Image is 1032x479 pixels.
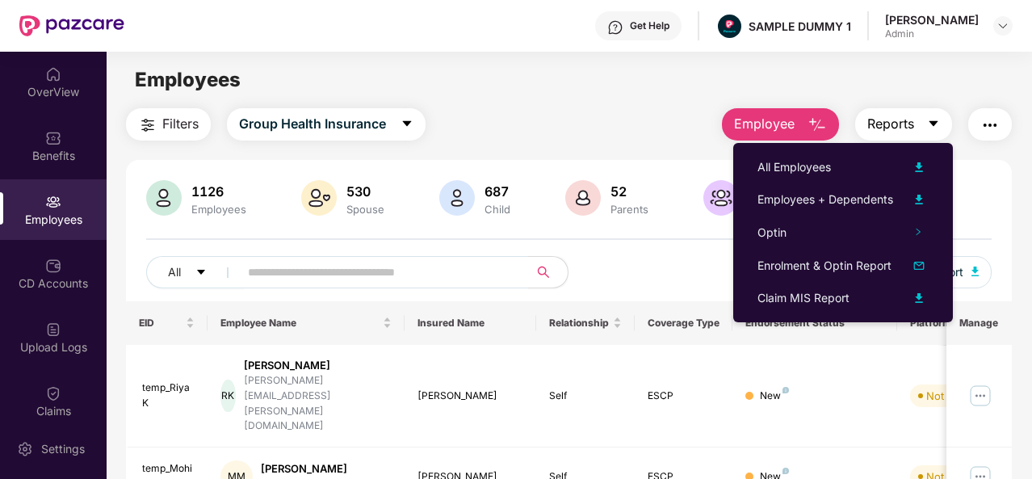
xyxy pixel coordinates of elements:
[565,180,601,216] img: svg+xml;base64,PHN2ZyB4bWxucz0iaHR0cDovL3d3dy53My5vcmcvMjAwMC9zdmciIHhtbG5zOnhsaW5rPSJodHRwOi8vd3...
[45,130,61,146] img: svg+xml;base64,PHN2ZyBpZD0iQmVuZWZpdHMiIHhtbG5zPSJodHRwOi8vd3d3LnczLm9yZy8yMDAwL3N2ZyIgd2lkdGg9Ij...
[17,441,33,457] img: svg+xml;base64,PHN2ZyBpZD0iU2V0dGluZy0yMHgyMCIgeG1sbnM9Imh0dHA6Ly93d3cudzMub3JnLzIwMDAvc3ZnIiB3aW...
[126,108,211,141] button: Filters
[138,116,157,135] img: svg+xml;base64,PHN2ZyB4bWxucz0iaHR0cDovL3d3dy53My5vcmcvMjAwMC9zdmciIHdpZHRoPSIyNCIgaGVpZ2h0PSIyNC...
[808,116,827,135] img: svg+xml;base64,PHN2ZyB4bWxucz0iaHR0cDovL3d3dy53My5vcmcvMjAwMC9zdmciIHhtbG5zOnhsaW5rPSJodHRwOi8vd3...
[208,301,405,345] th: Employee Name
[757,257,891,275] div: Enrolment & Optin Report
[45,194,61,210] img: svg+xml;base64,PHN2ZyBpZD0iRW1wbG95ZWVzIiB4bWxucz0iaHR0cDovL3d3dy53My5vcmcvMjAwMC9zdmciIHdpZHRoPS...
[757,289,850,307] div: Claim MIS Report
[528,256,568,288] button: search
[162,114,199,134] span: Filters
[227,108,426,141] button: Group Health Insurancecaret-down
[926,388,985,404] div: Not Verified
[126,301,208,345] th: EID
[244,373,392,434] div: [PERSON_NAME][EMAIL_ADDRESS][PERSON_NAME][DOMAIN_NAME]
[439,180,475,216] img: svg+xml;base64,PHN2ZyB4bWxucz0iaHR0cDovL3d3dy53My5vcmcvMjAwMC9zdmciIHhtbG5zOnhsaW5rPSJodHRwOi8vd3...
[146,180,182,216] img: svg+xml;base64,PHN2ZyB4bWxucz0iaHR0cDovL3d3dy53My5vcmcvMjAwMC9zdmciIHhtbG5zOnhsaW5rPSJodHRwOi8vd3...
[195,267,207,279] span: caret-down
[549,317,610,330] span: Relationship
[760,389,789,404] div: New
[607,203,652,216] div: Parents
[549,389,622,404] div: Self
[718,15,741,38] img: Pazcare_Alternative_logo-01-01.png
[909,256,929,275] img: svg+xml;base64,PHN2ZyB4bWxucz0iaHR0cDovL3d3dy53My5vcmcvMjAwMC9zdmciIHhtbG5zOnhsaW5rPSJodHRwOi8vd3...
[142,380,195,411] div: temp_RiyaK
[244,358,392,373] div: [PERSON_NAME]
[757,158,831,176] div: All Employees
[481,203,514,216] div: Child
[946,301,1012,345] th: Manage
[343,203,388,216] div: Spouse
[45,385,61,401] img: svg+xml;base64,PHN2ZyBpZD0iQ2xhaW0iIHhtbG5zPSJodHRwOi8vd3d3LnczLm9yZy8yMDAwL3N2ZyIgd2lkdGg9IjIwIi...
[782,387,789,393] img: svg+xml;base64,PHN2ZyB4bWxucz0iaHR0cDovL3d3dy53My5vcmcvMjAwMC9zdmciIHdpZHRoPSI4IiBoZWlnaHQ9IjgiIH...
[867,114,914,134] span: Reports
[481,183,514,200] div: 687
[909,190,929,209] img: svg+xml;base64,PHN2ZyB4bWxucz0iaHR0cDovL3d3dy53My5vcmcvMjAwMC9zdmciIHhtbG5zOnhsaW5rPSJodHRwOi8vd3...
[855,108,952,141] button: Reportscaret-down
[168,263,181,281] span: All
[885,12,979,27] div: [PERSON_NAME]
[607,19,623,36] img: svg+xml;base64,PHN2ZyBpZD0iSGVscC0zMngzMiIgeG1sbnM9Imh0dHA6Ly93d3cudzMub3JnLzIwMDAvc3ZnIiB3aWR0aD...
[630,19,669,32] div: Get Help
[967,383,993,409] img: manageButton
[19,15,124,36] img: New Pazcare Logo
[135,68,241,91] span: Employees
[301,180,337,216] img: svg+xml;base64,PHN2ZyB4bWxucz0iaHR0cDovL3d3dy53My5vcmcvMjAwMC9zdmciIHhtbG5zOnhsaW5rPSJodHRwOi8vd3...
[734,114,795,134] span: Employee
[757,191,893,208] div: Employees + Dependents
[220,380,235,412] div: RK
[188,183,250,200] div: 1126
[635,301,733,345] th: Coverage Type
[971,267,980,276] img: svg+xml;base64,PHN2ZyB4bWxucz0iaHR0cDovL3d3dy53My5vcmcvMjAwMC9zdmciIHhtbG5zOnhsaW5rPSJodHRwOi8vd3...
[417,389,523,404] div: [PERSON_NAME]
[36,441,90,457] div: Settings
[927,117,940,132] span: caret-down
[914,228,922,236] span: right
[536,301,635,345] th: Relationship
[45,321,61,338] img: svg+xml;base64,PHN2ZyBpZD0iVXBsb2FkX0xvZ3MiIGRhdGEtbmFtZT0iVXBsb2FkIExvZ3MiIHhtbG5zPSJodHRwOi8vd3...
[45,258,61,274] img: svg+xml;base64,PHN2ZyBpZD0iQ0RfQWNjb3VudHMiIGRhdGEtbmFtZT0iQ0QgQWNjb3VudHMiIHhtbG5zPSJodHRwOi8vd3...
[220,317,380,330] span: Employee Name
[648,389,720,404] div: ESCP
[782,468,789,474] img: svg+xml;base64,PHN2ZyB4bWxucz0iaHR0cDovL3d3dy53My5vcmcvMjAwMC9zdmciIHdpZHRoPSI4IiBoZWlnaHQ9IjgiIH...
[607,183,652,200] div: 52
[528,266,560,279] span: search
[885,27,979,40] div: Admin
[980,116,1000,135] img: svg+xml;base64,PHN2ZyB4bWxucz0iaHR0cDovL3d3dy53My5vcmcvMjAwMC9zdmciIHdpZHRoPSIyNCIgaGVpZ2h0PSIyNC...
[405,301,536,345] th: Insured Name
[239,114,386,134] span: Group Health Insurance
[703,180,739,216] img: svg+xml;base64,PHN2ZyB4bWxucz0iaHR0cDovL3d3dy53My5vcmcvMjAwMC9zdmciIHhtbG5zOnhsaW5rPSJodHRwOi8vd3...
[909,158,929,177] img: svg+xml;base64,PHN2ZyB4bWxucz0iaHR0cDovL3d3dy53My5vcmcvMjAwMC9zdmciIHhtbG5zOnhsaW5rPSJodHRwOi8vd3...
[749,19,851,34] div: SAMPLE DUMMY 1
[757,225,787,239] span: Optin
[401,117,413,132] span: caret-down
[261,461,379,477] div: [PERSON_NAME]
[996,19,1009,32] img: svg+xml;base64,PHN2ZyBpZD0iRHJvcGRvd24tMzJ4MzIiIHhtbG5zPSJodHRwOi8vd3d3LnczLm9yZy8yMDAwL3N2ZyIgd2...
[45,66,61,82] img: svg+xml;base64,PHN2ZyBpZD0iSG9tZSIgeG1sbnM9Imh0dHA6Ly93d3cudzMub3JnLzIwMDAvc3ZnIiB3aWR0aD0iMjAiIG...
[722,108,839,141] button: Employee
[188,203,250,216] div: Employees
[343,183,388,200] div: 530
[146,256,245,288] button: Allcaret-down
[909,288,929,308] img: svg+xml;base64,PHN2ZyB4bWxucz0iaHR0cDovL3d3dy53My5vcmcvMjAwMC9zdmciIHhtbG5zOnhsaW5rPSJodHRwOi8vd3...
[139,317,183,330] span: EID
